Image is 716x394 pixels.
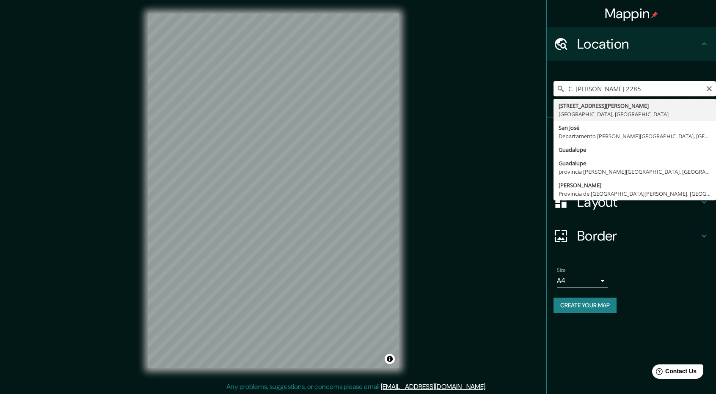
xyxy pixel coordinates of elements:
[559,159,711,167] div: Guadalupe
[226,382,487,392] p: Any problems, suggestions, or concerns please email .
[547,185,716,219] div: Layout
[547,27,716,61] div: Location
[577,194,699,211] h4: Layout
[559,189,711,198] div: Provincia de [GEOGRAPHIC_DATA][PERSON_NAME], [GEOGRAPHIC_DATA]
[554,81,716,96] input: Pick your city or area
[559,167,711,176] div: provincia [PERSON_NAME][GEOGRAPHIC_DATA], [GEOGRAPHIC_DATA]
[385,354,395,364] button: Toggle attribution
[651,11,658,18] img: pin-icon.png
[605,5,658,22] h4: Mappin
[706,84,713,92] button: Clear
[381,382,485,391] a: [EMAIL_ADDRESS][DOMAIN_NAME]
[577,36,699,52] h4: Location
[559,123,711,132] div: San José
[577,227,699,244] h4: Border
[559,145,711,154] div: Guadalupe
[148,14,399,368] canvas: Map
[547,219,716,253] div: Border
[488,382,490,392] div: .
[547,118,716,151] div: Pins
[547,151,716,185] div: Style
[559,110,711,118] div: [GEOGRAPHIC_DATA], [GEOGRAPHIC_DATA]
[559,132,711,140] div: Departamento [PERSON_NAME][GEOGRAPHIC_DATA], [GEOGRAPHIC_DATA]
[559,181,711,189] div: [PERSON_NAME]
[487,382,488,392] div: .
[557,267,566,274] label: Size
[557,274,608,287] div: A4
[554,298,617,313] button: Create your map
[641,361,707,385] iframe: Help widget launcher
[559,101,711,110] div: [STREET_ADDRESS][PERSON_NAME]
